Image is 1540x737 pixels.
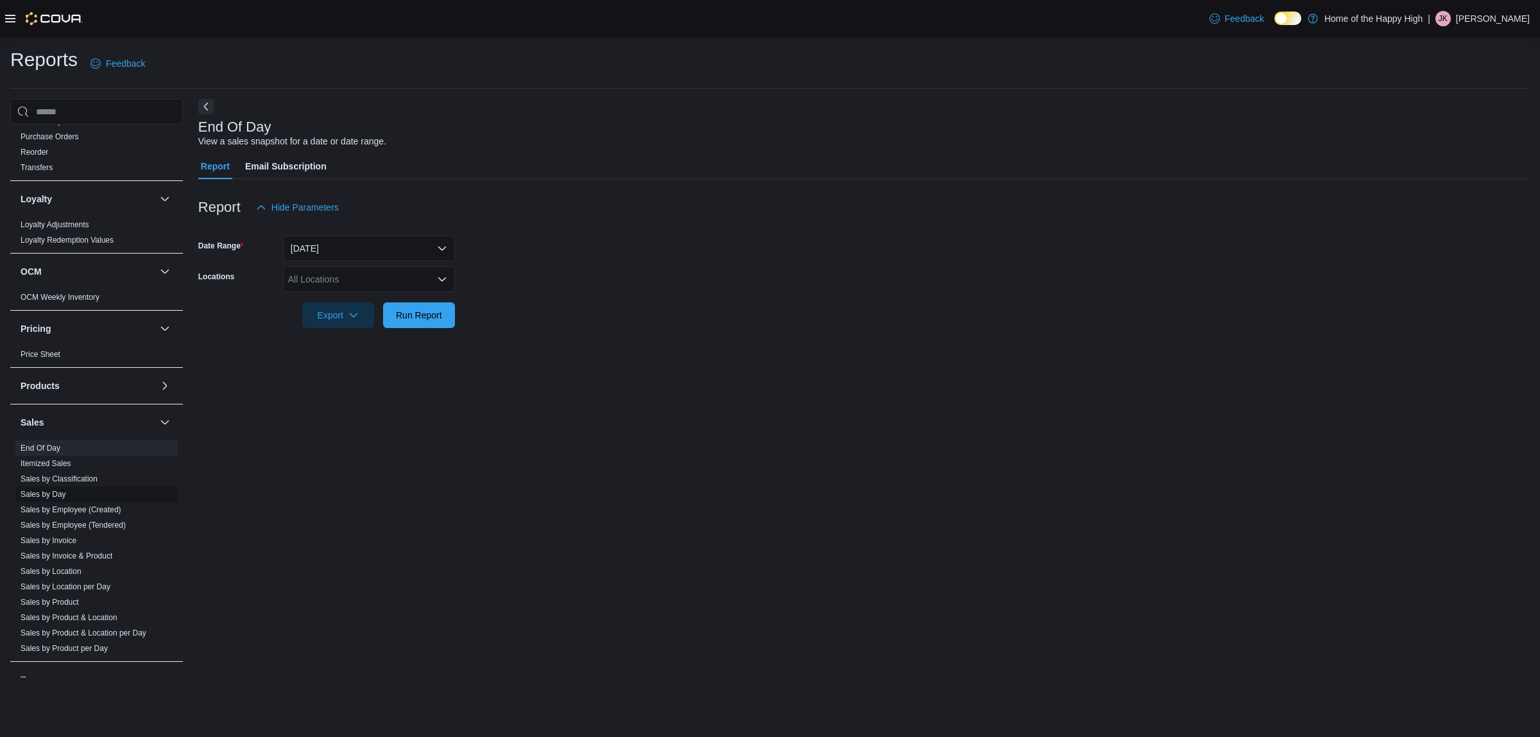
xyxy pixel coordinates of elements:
a: Sales by Product per Day [21,644,108,653]
span: Report [201,153,230,179]
label: Date Range [198,241,244,251]
button: Products [21,379,155,392]
span: Sales by Location per Day [21,582,110,592]
span: Hide Parameters [271,201,339,214]
a: Sales by Location per Day [21,582,110,591]
h3: Pricing [21,322,51,335]
img: Cova [26,12,83,25]
span: Sales by Product [21,597,79,607]
button: Hide Parameters [251,195,344,220]
span: Loyalty Adjustments [21,220,89,230]
button: Products [157,378,173,394]
h3: Sales [21,416,44,429]
button: Taxes [21,673,155,686]
span: Export [310,302,366,328]
span: Run Report [396,309,442,322]
h3: Loyalty [21,193,52,205]
a: Sales by Employee (Created) [21,505,121,514]
span: Email Subscription [245,153,327,179]
span: Purchase Orders [21,132,79,142]
p: Home of the Happy High [1324,11,1423,26]
h3: Taxes [21,673,46,686]
span: JK [1439,11,1448,26]
a: Loyalty Redemption Values [21,236,114,245]
span: Sales by Employee (Tendered) [21,520,126,530]
a: End Of Day [21,444,60,453]
span: Sales by Location [21,566,81,577]
a: Feedback [1204,6,1269,31]
span: Sales by Product & Location [21,612,117,623]
button: Next [198,99,214,114]
h3: OCM [21,265,42,278]
a: Purchase Orders [21,132,79,141]
div: Pricing [10,347,183,367]
a: Sales by Employee (Tendered) [21,521,126,530]
a: Transfers [21,163,53,172]
a: Price Sheet [21,350,60,359]
a: Sales by Product & Location per Day [21,629,146,637]
button: Loyalty [157,191,173,207]
button: Taxes [157,672,173,688]
div: OCM [10,290,183,310]
h1: Reports [10,47,78,73]
h3: Products [21,379,60,392]
a: Sales by Location [21,567,81,576]
span: Sales by Day [21,489,66,499]
h3: Report [198,200,241,215]
a: Sales by Invoice [21,536,76,545]
span: Loyalty Redemption Values [21,235,114,245]
p: | [1428,11,1430,26]
span: Sales by Classification [21,474,98,484]
a: Sales by Product [21,598,79,607]
a: OCM Weekly Inventory [21,293,99,302]
button: Open list of options [437,274,447,284]
button: Export [302,302,374,328]
button: Sales [21,416,155,429]
span: OCM Weekly Inventory [21,292,99,302]
button: Pricing [21,322,155,335]
button: OCM [157,264,173,279]
span: End Of Day [21,443,60,453]
span: Sales by Invoice & Product [21,551,112,561]
div: Loyalty [10,217,183,253]
a: Reorder [21,148,48,157]
span: Feedback [1225,12,1264,25]
a: Feedback [85,51,150,76]
button: Sales [157,415,173,430]
span: Itemized Sales [21,458,71,469]
button: [DATE] [283,236,455,261]
button: Run Report [383,302,455,328]
span: Price Sheet [21,349,60,360]
span: Transfers [21,162,53,173]
span: Reorder [21,147,48,157]
h3: End Of Day [198,119,271,135]
button: Pricing [157,321,173,336]
a: Sales by Invoice & Product [21,551,112,560]
a: Sales by Product & Location [21,613,117,622]
div: Sales [10,440,183,661]
span: Sales by Product per Day [21,643,108,654]
span: Sales by Employee (Created) [21,505,121,515]
div: View a sales snapshot for a date or date range. [198,135,386,148]
span: Feedback [106,57,145,70]
p: [PERSON_NAME] [1456,11,1530,26]
a: Loyalty Adjustments [21,220,89,229]
a: Sales by Classification [21,474,98,483]
button: Loyalty [21,193,155,205]
input: Dark Mode [1274,12,1301,25]
span: Sales by Product & Location per Day [21,628,146,638]
div: Joshua Kirkham [1435,11,1451,26]
a: Itemized Sales [21,459,71,468]
a: Sales by Day [21,490,66,499]
span: Sales by Invoice [21,535,76,546]
button: OCM [21,265,155,278]
label: Locations [198,272,235,282]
